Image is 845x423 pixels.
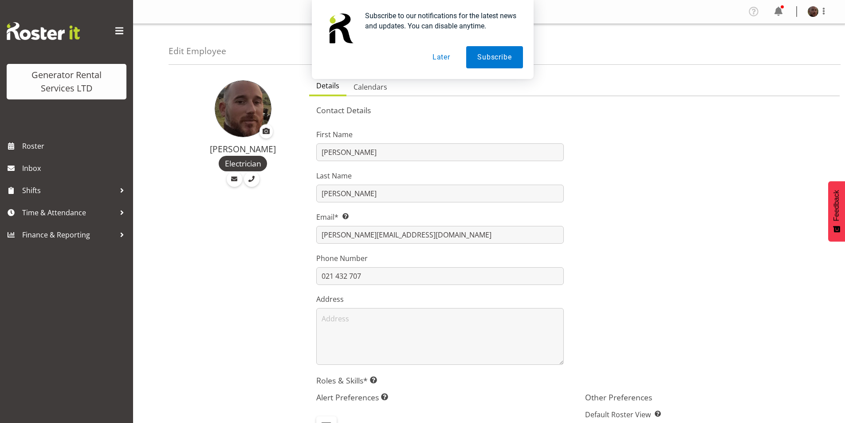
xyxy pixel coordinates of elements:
[316,80,339,91] span: Details
[316,170,564,181] label: Last Name
[358,11,523,31] div: Subscribe to our notifications for the latest news and updates. You can disable anytime.
[316,105,833,115] h5: Contact Details
[244,171,259,187] a: Call Employee
[828,181,845,241] button: Feedback - Show survey
[316,212,564,222] label: Email*
[316,376,833,385] h5: Roles & Skills*
[16,68,118,95] div: Generator Rental Services LTD
[225,158,261,169] span: Electrician
[585,392,833,402] h5: Other Preferences
[316,294,564,304] label: Address
[322,11,358,46] img: notification icon
[227,171,242,187] a: Email Employee
[833,190,841,221] span: Feedback
[187,144,299,154] h4: [PERSON_NAME]
[316,143,564,161] input: First Name
[316,226,564,244] input: Email Address
[316,129,564,140] label: First Name
[22,206,115,219] span: Time & Attendance
[585,409,833,420] label: Default Roster View
[421,46,461,68] button: Later
[316,185,564,202] input: Last Name
[316,253,564,264] label: Phone Number
[22,184,115,197] span: Shifts
[22,228,115,241] span: Finance & Reporting
[316,392,564,402] h5: Alert Preferences
[22,162,129,175] span: Inbox
[354,82,387,92] span: Calendars
[22,139,129,153] span: Roster
[316,267,564,285] input: Phone Number
[466,46,523,68] button: Subscribe
[215,80,271,137] img: sam-peters5a117f00e86273b80789cf7ac38fd9d9.png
